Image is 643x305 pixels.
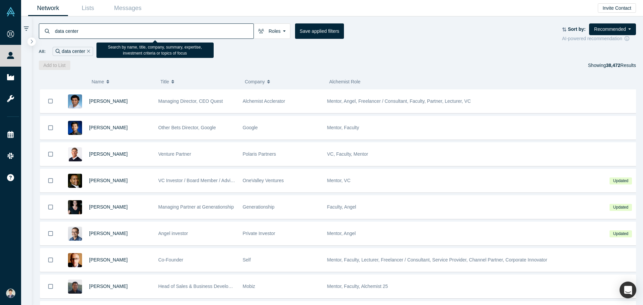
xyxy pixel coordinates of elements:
button: Bookmark [40,196,61,219]
span: Faculty, Angel [327,204,356,210]
span: All: [39,48,46,55]
span: Alchemist Role [329,79,360,84]
span: Alchemist Acclerator [243,98,285,104]
button: Bookmark [40,89,61,113]
button: Roles [254,23,290,39]
strong: 38,472 [606,63,620,68]
span: Other Bets Director, Google [158,125,216,130]
span: Head of Sales & Business Development (interim) [158,284,260,289]
button: Remove Filter [85,48,90,55]
span: VC, Faculty, Mentor [327,151,368,157]
a: [PERSON_NAME] [89,257,128,262]
span: Managing Director, CEO Quest [158,98,223,104]
button: Bookmark [40,169,61,192]
a: [PERSON_NAME] [89,204,128,210]
span: Mentor, Faculty, Lecturer, Freelancer / Consultant, Service Provider, Channel Partner, Corporate ... [327,257,547,262]
span: Google [243,125,258,130]
a: Lists [68,0,108,16]
img: Steven Kan's Profile Image [68,121,82,135]
button: Bookmark [40,222,61,245]
a: [PERSON_NAME] [89,125,128,130]
a: [PERSON_NAME] [89,284,128,289]
img: Gnani Palanikumar's Profile Image [68,94,82,108]
button: Bookmark [40,248,61,272]
div: AI-powered recommendation [562,35,636,42]
strong: Sort by: [568,26,586,32]
span: Updated [610,177,632,184]
span: Company [245,75,265,89]
a: [PERSON_NAME] [89,98,128,104]
a: Messages [108,0,148,16]
span: Private Investor [243,231,275,236]
span: Title [160,75,169,89]
button: Bookmark [40,143,61,166]
button: Add to List [39,61,70,70]
a: [PERSON_NAME] [89,151,128,157]
img: Danny Chee's Profile Image [68,227,82,241]
span: Mentor, Angel, Freelancer / Consultant, Faculty, Partner, Lecturer, VC [327,98,471,104]
span: Generationship [243,204,275,210]
div: Showing [588,61,636,70]
button: Invite Contact [598,3,636,13]
span: Mobiz [243,284,255,289]
button: Bookmark [40,275,61,298]
button: Company [245,75,322,89]
img: Gary Swart's Profile Image [68,147,82,161]
span: Co-Founder [158,257,184,262]
span: Mentor, Angel [327,231,356,236]
button: Recommended [589,23,636,35]
span: OneValley Ventures [243,178,284,183]
a: [PERSON_NAME] [89,231,128,236]
img: Rachel Chalmers's Profile Image [68,200,82,214]
button: Title [160,75,238,89]
span: Polaris Partners [243,151,276,157]
img: Robert Winder's Profile Image [68,253,82,267]
img: Fred Fan's Account [6,289,15,298]
span: Mentor, Faculty, Alchemist 25 [327,284,388,289]
button: Bookmark [40,116,61,139]
span: Updated [610,204,632,211]
span: Results [606,63,636,68]
img: Michael Chang's Profile Image [68,280,82,294]
span: Venture Partner [158,151,191,157]
span: Updated [610,230,632,237]
a: [PERSON_NAME] [89,178,128,183]
button: Save applied filters [295,23,344,39]
span: Name [91,75,104,89]
span: Mentor, Faculty [327,125,359,130]
span: VC Investor / Board Member / Advisor [158,178,237,183]
img: Alchemist Vault Logo [6,7,15,16]
span: Angel investor [158,231,188,236]
div: data center [53,47,93,56]
span: Self [243,257,251,262]
button: Name [91,75,153,89]
span: Managing Partner at Generationship [158,204,234,210]
span: Mentor, VC [327,178,351,183]
img: Juan Scarlett's Profile Image [68,174,82,188]
a: Network [28,0,68,16]
input: Search by name, title, company, summary, expertise, investment criteria or topics of focus [54,23,254,39]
